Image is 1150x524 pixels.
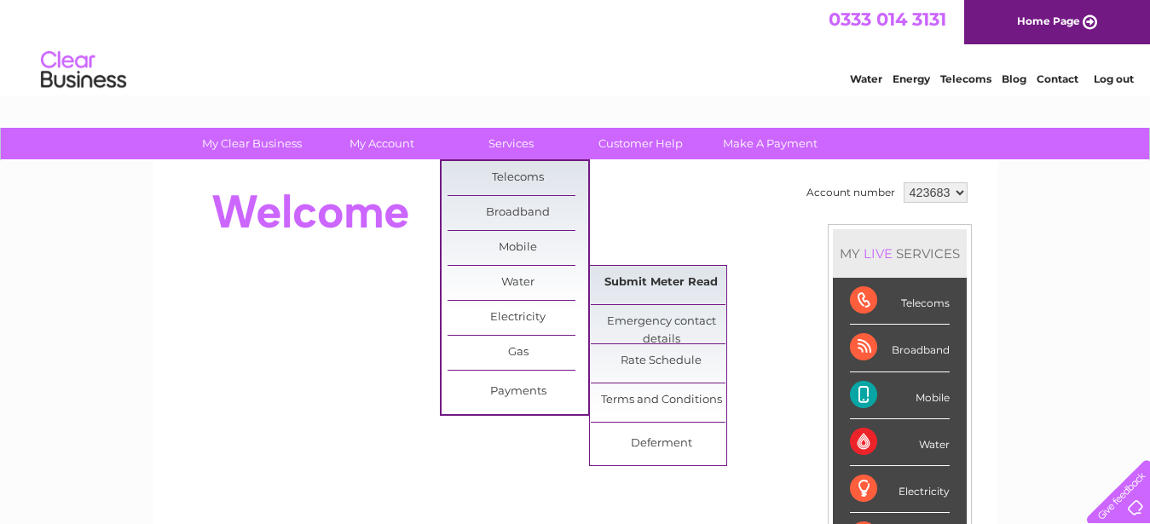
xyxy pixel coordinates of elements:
[850,72,882,85] a: Water
[591,305,731,339] a: Emergency contact details
[850,466,950,513] div: Electricity
[1037,72,1078,85] a: Contact
[448,336,588,370] a: Gas
[850,419,950,466] div: Water
[860,245,896,262] div: LIVE
[441,128,581,159] a: Services
[570,128,711,159] a: Customer Help
[40,44,127,96] img: logo.png
[448,266,588,300] a: Water
[591,266,731,300] a: Submit Meter Read
[829,9,946,30] a: 0333 014 3131
[591,427,731,461] a: Deferment
[591,383,731,417] a: Terms and Conditions
[700,128,841,159] a: Make A Payment
[893,72,930,85] a: Energy
[850,325,950,371] div: Broadband
[1094,72,1134,85] a: Log out
[311,128,452,159] a: My Account
[448,161,588,195] a: Telecoms
[850,278,950,325] div: Telecoms
[833,229,967,278] div: MY SERVICES
[591,344,731,378] a: Rate Schedule
[448,301,588,335] a: Electricity
[802,178,899,207] td: Account number
[182,128,322,159] a: My Clear Business
[940,72,991,85] a: Telecoms
[1002,72,1026,85] a: Blog
[448,375,588,409] a: Payments
[448,196,588,230] a: Broadband
[448,231,588,265] a: Mobile
[173,9,979,83] div: Clear Business is a trading name of Verastar Limited (registered in [GEOGRAPHIC_DATA] No. 3667643...
[850,372,950,419] div: Mobile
